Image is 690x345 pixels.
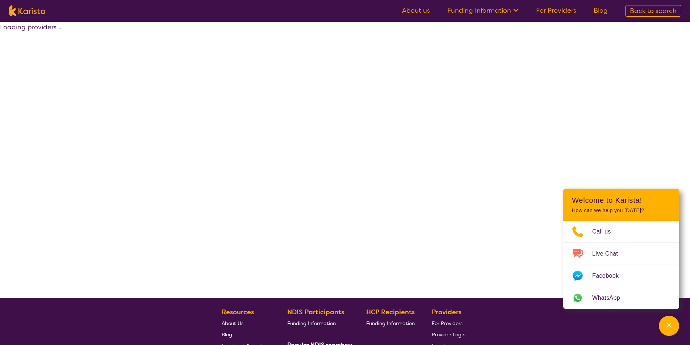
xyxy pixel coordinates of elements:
[572,207,670,214] p: How can we help you [DATE]?
[222,331,232,338] span: Blog
[287,308,344,316] b: NDIS Participants
[222,317,270,329] a: About Us
[563,189,679,309] div: Channel Menu
[592,248,627,259] span: Live Chat
[402,6,430,15] a: About us
[222,320,243,327] span: About Us
[222,308,254,316] b: Resources
[563,287,679,309] a: Web link opens in a new tab.
[572,196,670,205] h2: Welcome to Karista!
[287,317,350,329] a: Funding Information
[536,6,576,15] a: For Providers
[592,293,629,303] span: WhatsApp
[594,6,608,15] a: Blog
[432,329,465,340] a: Provider Login
[630,7,677,15] span: Back to search
[563,221,679,309] ul: Choose channel
[432,331,465,338] span: Provider Login
[366,320,415,327] span: Funding Information
[287,320,336,327] span: Funding Information
[592,226,620,237] span: Call us
[432,320,463,327] span: For Providers
[432,308,461,316] b: Providers
[9,5,45,16] img: Karista logo
[366,308,415,316] b: HCP Recipients
[366,317,415,329] a: Funding Information
[592,270,627,281] span: Facebook
[625,5,681,17] a: Back to search
[447,6,519,15] a: Funding Information
[432,317,465,329] a: For Providers
[659,316,679,336] button: Channel Menu
[222,329,270,340] a: Blog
